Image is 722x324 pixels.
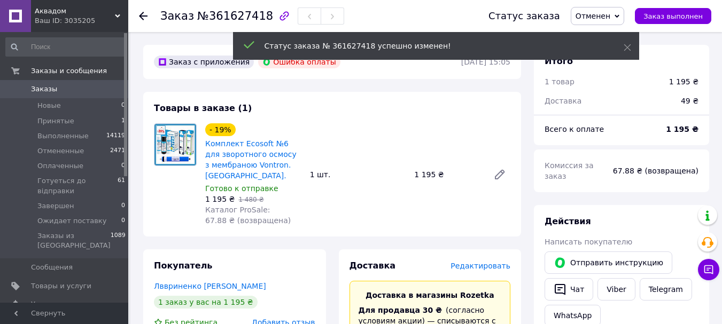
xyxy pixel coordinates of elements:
[154,282,266,290] a: Лввриненко [PERSON_NAME]
[197,10,273,22] span: №361627418
[154,260,212,271] span: Покупатель
[640,278,692,301] a: Telegram
[37,146,84,156] span: Отмененные
[359,306,442,314] span: Для продавца 30 ₴
[121,201,125,211] span: 0
[635,8,711,24] button: Заказ выполнен
[154,124,196,165] img: Комплект Ecosoft №6 для зворотного осмосу з мембраною Vontron. Україна.
[154,103,252,113] span: Товары в заказе (1)
[5,37,126,57] input: Поиск
[31,281,91,291] span: Товары и услуги
[643,12,703,20] span: Заказ выполнен
[306,167,410,182] div: 1 шт.
[121,161,125,171] span: 0
[110,146,125,156] span: 2471
[154,56,254,68] div: Заказ с приложения
[154,296,258,309] div: 1 заказ у вас на 1 195 ₴
[350,260,396,271] span: Доставка
[205,206,291,225] span: Каталог ProSale: 67.88 ₴ (возвращена)
[545,216,591,226] span: Действия
[35,6,115,16] span: Аквадом
[265,41,597,51] div: Статус заказа № 361627418 успешно изменен!
[576,12,610,20] span: Отменен
[613,167,698,175] span: 67.88 ₴ (возвращена)
[488,11,560,21] div: Статус заказа
[489,164,510,185] a: Редактировать
[597,278,635,301] a: Viber
[37,161,83,171] span: Оплаченные
[545,77,575,86] span: 1 товар
[545,251,672,274] button: Отправить инструкцию
[139,11,147,21] div: Вернуться назад
[121,101,125,110] span: 0
[674,89,705,113] div: 49 ₴
[111,231,126,250] span: 1089
[121,116,125,126] span: 1
[37,176,118,195] span: Готуеться до відправки
[106,131,125,141] span: 14119
[545,125,604,133] span: Всего к оплате
[238,196,263,203] span: 1 480 ₴
[37,231,111,250] span: Заказы из [GEOGRAPHIC_DATA]
[545,238,632,246] span: Написать покупателю
[451,262,510,270] span: Редактировать
[37,101,61,110] span: Новые
[410,167,485,182] div: 1 195 ₴
[698,259,719,280] button: Чат с покупателем
[37,216,106,226] span: Ожидает поставку
[37,201,74,211] span: Завершен
[160,10,194,22] span: Заказ
[121,216,125,226] span: 0
[666,125,698,133] b: 1 195 ₴
[205,195,235,203] span: 1 195 ₴
[205,184,278,193] span: Готово к отправке
[545,97,581,105] span: Доставка
[205,123,236,136] div: - 19%
[31,66,107,76] span: Заказы и сообщения
[37,116,74,126] span: Принятые
[205,139,297,180] a: Комплект Ecosoft №6 для зворотного осмосу з мембраною Vontron. [GEOGRAPHIC_DATA].
[366,291,494,299] span: Доставка в магазины Rozetka
[31,84,57,94] span: Заказы
[31,299,80,309] span: Уведомления
[35,16,128,26] div: Ваш ID: 3035205
[31,263,73,272] span: Сообщения
[37,131,89,141] span: Выполненные
[118,176,125,195] span: 61
[545,161,594,180] span: Комиссия за заказ
[669,76,698,87] div: 1 195 ₴
[545,278,593,301] button: Чат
